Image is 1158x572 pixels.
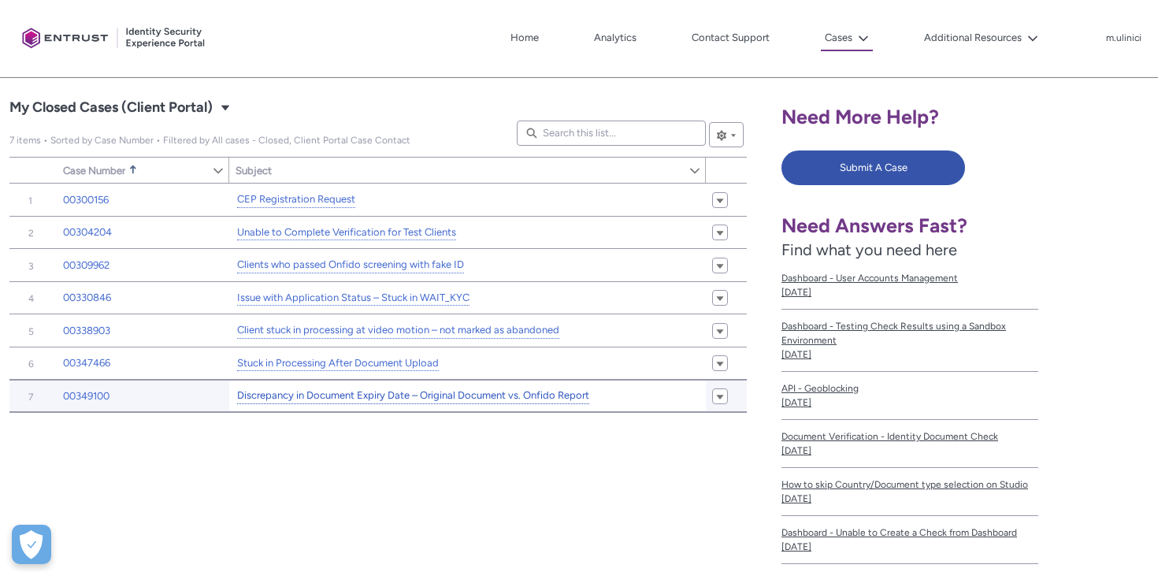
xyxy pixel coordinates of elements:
a: Issue with Application Status – Stuck in WAIT_KYC [237,290,470,306]
span: My Closed Cases (Client Portal) [9,95,213,121]
a: Analytics, opens in new tab [590,26,640,50]
iframe: Qualified Messenger [1086,500,1158,572]
a: Home [507,26,543,50]
h1: Need Answers Fast? [781,214,1038,238]
lightning-formatted-date-time: [DATE] [781,445,811,456]
a: 00347466 [63,355,110,371]
a: 00338903 [63,323,110,339]
a: Dashboard - Unable to Create a Check from Dashboard[DATE] [781,516,1038,564]
span: Dashboard - Testing Check Results using a Sandbox Environment [781,319,1038,347]
span: API - Geoblocking [781,381,1038,396]
span: Need More Help? [781,105,939,128]
a: Clients who passed Onfido screening with fake ID [237,257,464,273]
lightning-formatted-date-time: [DATE] [781,349,811,360]
a: How to skip Country/Document type selection on Studio[DATE] [781,468,1038,516]
span: Dashboard - Unable to Create a Check from Dashboard [781,526,1038,540]
a: Case Number [57,158,212,183]
a: Dashboard - User Accounts Management[DATE] [781,262,1038,310]
a: Client stuck in processing at video motion – not marked as abandoned [237,322,559,339]
button: Additional Resources [920,26,1042,50]
a: 00309962 [63,258,109,273]
a: CEP Registration Request [237,191,355,208]
a: Document Verification - Identity Document Check[DATE] [781,420,1038,468]
a: 00349100 [63,388,109,404]
lightning-formatted-date-time: [DATE] [781,397,811,408]
div: Cookie Preferences [12,525,51,564]
a: 00304204 [63,225,112,240]
input: Search this list... [517,121,706,146]
button: List View Controls [709,122,744,147]
a: Unable to Complete Verification for Test Clients [237,225,456,241]
a: 00300156 [63,192,109,208]
button: Select a List View: Cases [216,98,235,117]
span: Document Verification - Identity Document Check [781,429,1038,444]
table: My Closed Cases (Client Portal) [9,184,747,413]
a: 00330846 [63,290,111,306]
a: Discrepancy in Document Expiry Date – Original Document vs. Onfido Report [237,388,589,404]
span: Find what you need here [781,240,957,259]
button: Open Preferences [12,525,51,564]
span: How to skip Country/Document type selection on Studio [781,477,1038,492]
span: Dashboard - User Accounts Management [781,271,1038,285]
span: My Closed Cases (Client Portal) [9,135,410,146]
a: Subject [229,158,688,183]
lightning-formatted-date-time: [DATE] [781,287,811,298]
a: Dashboard - Testing Check Results using a Sandbox Environment[DATE] [781,310,1038,372]
button: Cases [821,26,873,51]
a: Stuck in Processing After Document Upload [237,355,439,372]
a: Contact Support [688,26,774,50]
button: User Profile m.ulinici [1105,29,1142,45]
p: m.ulinici [1106,33,1141,44]
lightning-formatted-date-time: [DATE] [781,541,811,552]
a: API - Geoblocking[DATE] [781,372,1038,420]
lightning-formatted-date-time: [DATE] [781,493,811,504]
button: Submit A Case [781,150,965,185]
span: Case Number [63,165,125,176]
